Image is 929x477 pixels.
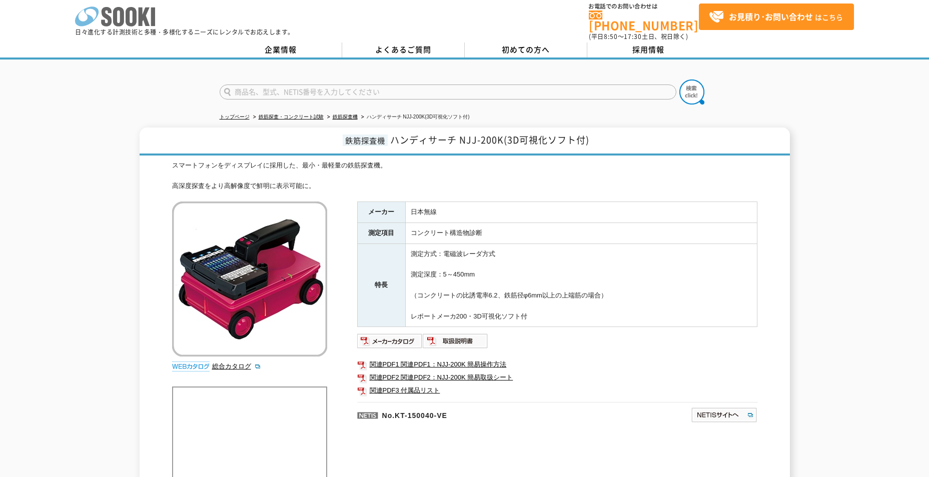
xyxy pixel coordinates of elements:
[357,340,423,347] a: メーカーカタログ
[709,9,843,24] span: はこちら
[357,333,423,349] img: メーカーカタログ
[679,79,704,104] img: btn_search.png
[357,223,405,244] th: 測定項目
[604,32,618,41] span: 8:50
[333,114,358,119] a: 鉄筋探査機
[589,3,699,9] span: お電話でのお問い合わせは
[589,10,699,31] a: [PHONE_NUMBER]
[343,134,388,146] span: 鉄筋探査機
[357,202,405,223] th: メーカー
[75,29,294,35] p: 日々進化する計測技術と多種・多様化するニーズにレンタルでお応えします。
[624,32,642,41] span: 17:30
[220,84,676,99] input: 商品名、型式、NETIS番号を入力してください
[172,361,210,371] img: webカタログ
[357,371,757,384] a: 関連PDF2 関連PDF2：NJJ-200K 簡易取扱シート
[691,407,757,423] img: NETISサイトへ
[220,42,342,57] a: 企業情報
[729,10,813,22] strong: お見積り･お問い合わせ
[502,44,550,55] span: 初めての方へ
[357,243,405,327] th: 特長
[587,42,710,57] a: 採用情報
[405,223,757,244] td: コンクリート構造物診断
[220,114,250,119] a: トップページ
[699,3,854,30] a: お見積り･お問い合わせはこちら
[259,114,324,119] a: 鉄筋探査・コンクリート試験
[172,201,327,356] img: ハンディサーチ NJJ-200K(3D可視化ソフト付)
[423,333,488,349] img: 取扱説明書
[359,112,470,122] li: ハンディサーチ NJJ-200K(3D可視化ソフト付)
[423,340,488,347] a: 取扱説明書
[357,402,594,426] p: No.KT-150040-VE
[342,42,465,57] a: よくあるご質問
[589,32,688,41] span: (平日 ～ 土日、祝日除く)
[405,202,757,223] td: 日本無線
[357,384,757,397] a: 関連PDF3 付属品リスト
[172,160,757,191] div: スマートフォンをディスプレイに採用した、最小・最軽量の鉄筋探査機。 高深度探査をより高解像度で鮮明に表示可能に。
[212,362,261,370] a: 総合カタログ
[465,42,587,57] a: 初めての方へ
[357,358,757,371] a: 関連PDF1 関連PDF1：NJJ-200K 簡易操作方法
[405,243,757,327] td: 測定方式：電磁波レーダ方式 測定深度：5～450mm （コンクリートの比誘電率6.2、鉄筋径φ6mm以上の上端筋の場合） レポートメーカ200・3D可視化ソフト付
[390,133,589,146] span: ハンディサーチ NJJ-200K(3D可視化ソフト付)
